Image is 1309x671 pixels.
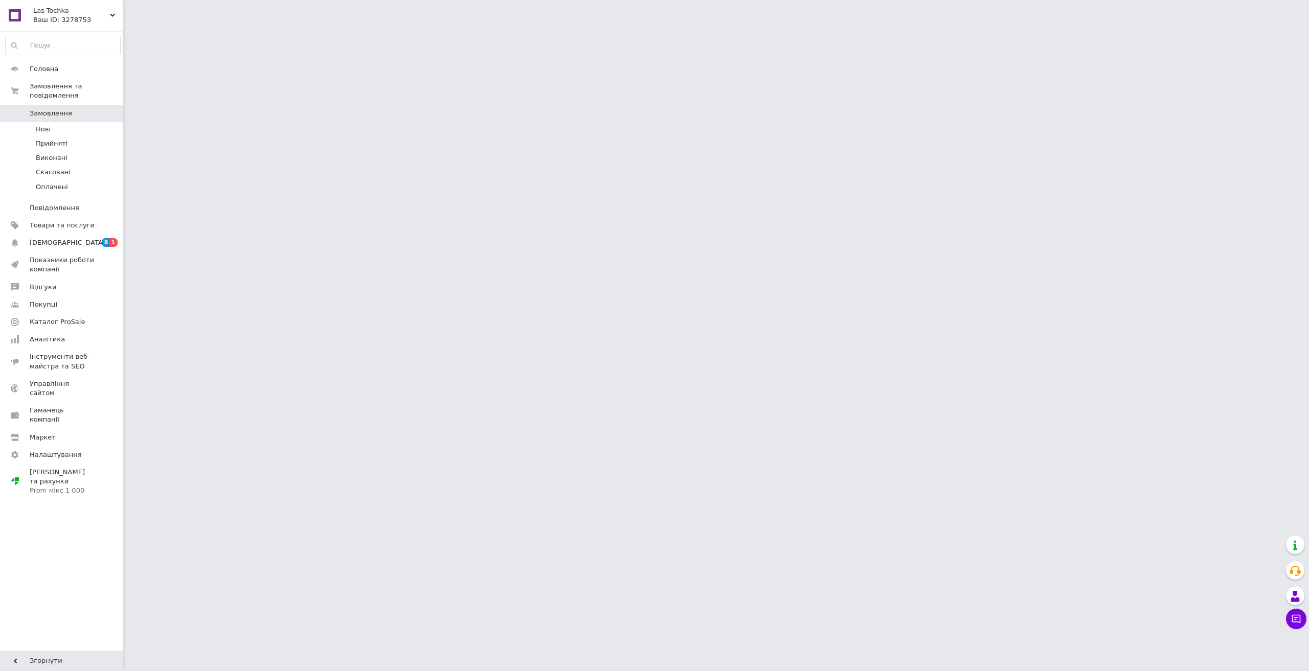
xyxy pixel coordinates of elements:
[36,182,68,192] span: Оплачені
[36,153,67,163] span: Виконані
[30,379,95,398] span: Управління сайтом
[30,283,56,292] span: Відгуки
[33,6,110,15] span: Las-Tochka
[30,300,57,309] span: Покупці
[30,352,95,371] span: Інструменти веб-майстра та SEO
[30,64,58,74] span: Головна
[30,317,85,327] span: Каталог ProSale
[30,82,123,100] span: Замовлення та повідомлення
[30,406,95,424] span: Гаманець компанії
[30,486,95,495] div: Prom мікс 1 000
[30,450,82,459] span: Налаштування
[36,168,71,177] span: Скасовані
[1286,609,1306,629] button: Чат з покупцем
[6,36,120,55] input: Пошук
[30,221,95,230] span: Товари та послуги
[102,238,110,247] span: 8
[30,109,72,118] span: Замовлення
[30,238,105,247] span: [DEMOGRAPHIC_DATA]
[36,125,51,134] span: Нові
[30,256,95,274] span: Показники роботи компанії
[30,468,95,496] span: [PERSON_NAME] та рахунки
[33,15,123,25] div: Ваш ID: 3278753
[109,238,118,247] span: 1
[30,433,56,442] span: Маркет
[30,335,65,344] span: Аналітика
[36,139,67,148] span: Прийняті
[30,203,79,213] span: Повідомлення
